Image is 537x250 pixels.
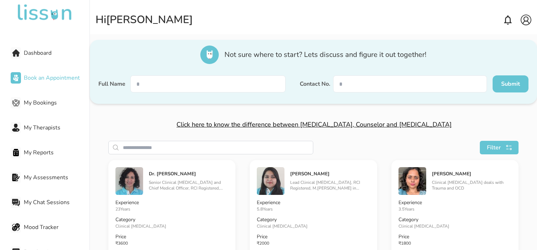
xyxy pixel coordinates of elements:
[432,171,511,177] h5: [PERSON_NAME]
[12,99,20,107] img: My Bookings
[493,75,528,92] button: Submit
[398,199,511,206] p: Experience
[300,80,330,88] label: Contact No.
[177,120,452,129] span: Click here to know the difference between [MEDICAL_DATA], Counselor and [MEDICAL_DATA]
[115,199,228,206] p: Experience
[24,49,89,57] span: Dashboard
[398,206,511,212] p: 3.5 Years
[24,74,89,82] span: Book an Appointment
[12,124,20,132] img: My Therapists
[398,240,511,246] p: ₹ 1800
[24,198,89,207] span: My Chat Sessions
[398,167,426,195] img: image
[12,223,20,231] img: Mood Tracker
[24,99,89,107] span: My Bookings
[12,198,20,206] img: My Chat Sessions
[12,174,20,181] img: My Assessments
[257,199,370,206] p: Experience
[149,171,228,177] h5: Dr. [PERSON_NAME]
[487,143,501,152] span: Filter
[290,171,370,177] h5: [PERSON_NAME]
[398,233,511,240] p: Price
[115,167,143,195] img: image
[24,173,89,182] span: My Assessments
[12,49,20,57] img: Dashboard
[115,233,228,240] p: Price
[398,216,511,223] p: Category
[398,223,449,229] span: Clinical [MEDICAL_DATA]
[224,50,427,60] span: Not sure where to start? Lets discuss and figure it out together!
[96,14,193,26] div: Hi [PERSON_NAME]
[12,149,20,156] img: My Reports
[200,46,219,64] img: icon
[24,223,89,232] span: Mood Tracker
[504,144,514,151] img: search111.svg
[24,123,89,132] span: My Therapists
[257,167,284,195] img: image
[115,206,228,212] p: 23 Years
[257,206,370,212] p: 5.8 Years
[257,223,308,229] span: Clinical [MEDICAL_DATA]
[115,223,166,229] span: Clinical [MEDICAL_DATA]
[16,4,73,21] img: undefined
[115,240,228,246] p: ₹ 3600
[290,180,370,191] p: Lead Clinical [MEDICAL_DATA], RCI Registered, M.[PERSON_NAME] in Clinical Psychology
[115,216,228,223] p: Category
[257,240,370,246] p: ₹ 2000
[12,74,20,82] img: Book an Appointment
[257,233,370,240] p: Price
[98,80,125,88] label: Full Name
[257,216,370,223] p: Category
[149,180,228,191] p: Senior Clinical [MEDICAL_DATA] and Chief Medical Officer, RCI Registered, Ph.D in Clinical Psycho...
[24,148,89,157] span: My Reports
[432,180,511,191] p: Clinical [MEDICAL_DATA] deals with Trauma and OCD
[521,15,531,25] img: account.svg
